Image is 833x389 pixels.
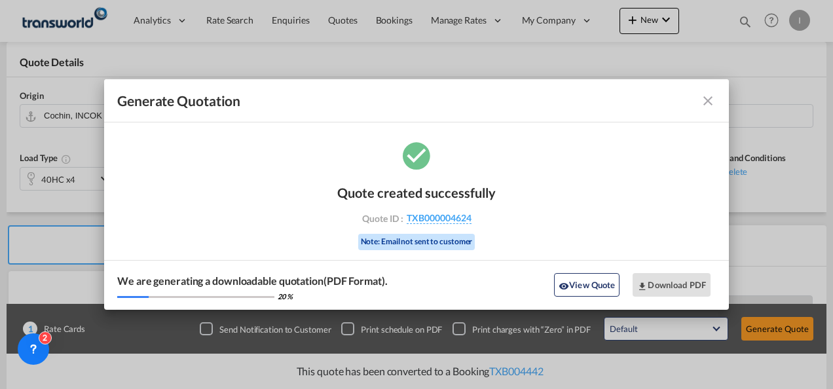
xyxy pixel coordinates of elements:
[554,273,620,297] button: icon-eyeView Quote
[104,79,729,310] md-dialog: Generate Quotation Quote ...
[407,212,472,224] span: TXB000004624
[358,234,475,250] div: Note: Email not sent to customer
[400,139,433,172] md-icon: icon-checkbox-marked-circle
[559,281,569,291] md-icon: icon-eye
[337,185,496,200] div: Quote created successfully
[117,274,388,288] div: We are generating a downloadable quotation(PDF Format).
[700,93,716,109] md-icon: icon-close fg-AAA8AD cursor m-0
[637,281,648,291] md-icon: icon-download
[278,291,293,301] div: 20 %
[117,92,240,109] span: Generate Quotation
[341,212,492,224] div: Quote ID :
[633,273,711,297] button: Download PDF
